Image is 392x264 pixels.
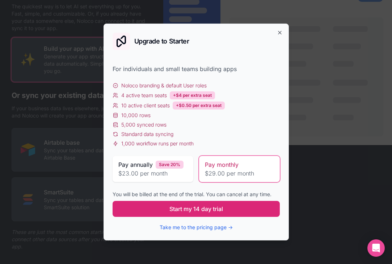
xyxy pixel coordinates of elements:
[173,102,225,110] div: +$0.50 per extra seat
[121,140,194,147] span: 1,000 workflow runs per month
[121,131,173,138] span: Standard data syncing
[169,205,223,213] span: Start my 14 day trial
[134,38,189,45] h2: Upgrade to Starter
[113,65,280,73] div: For individuals and small teams building apps
[113,201,280,217] button: Start my 14 day trial
[205,169,274,178] span: $29.00 per month
[170,91,215,99] div: +$4 per extra seat
[156,161,184,169] div: Save 20%
[118,160,153,169] span: Pay annually
[121,121,167,128] span: 5,000 synced rows
[205,160,239,169] span: Pay monthly
[160,224,233,231] button: Take me to the pricing page →
[121,92,167,99] span: 4 active team seats
[121,102,170,109] span: 10 active client seats
[121,82,207,89] span: Noloco branding & default User roles
[113,191,280,198] div: You will be billed at the end of the trial. You can cancel at any time.
[121,112,151,119] span: 10,000 rows
[118,169,187,178] span: $23.00 per month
